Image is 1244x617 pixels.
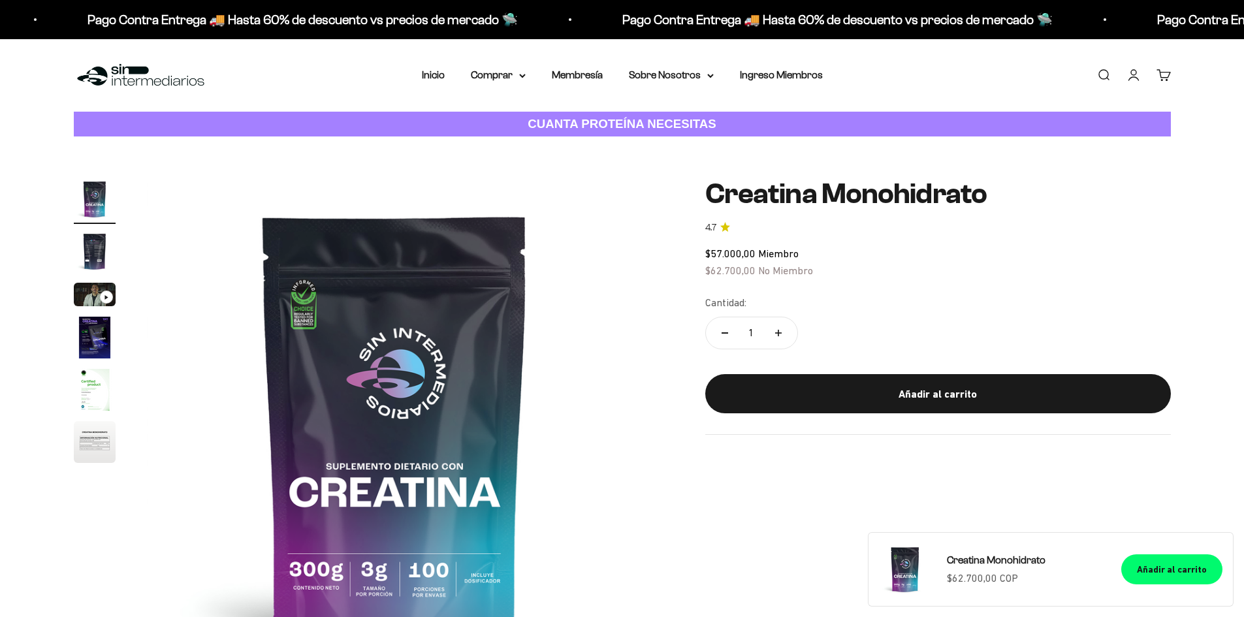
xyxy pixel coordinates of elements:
a: Ingreso Miembros [740,69,823,80]
button: Ir al artículo 6 [74,421,116,467]
button: Ir al artículo 2 [74,230,116,276]
button: Ir al artículo 3 [74,283,116,310]
button: Ir al artículo 5 [74,369,116,415]
a: Inicio [422,69,445,80]
button: Añadir al carrito [705,374,1171,413]
sale-price: $62.700,00 COP [947,570,1018,587]
strong: CUANTA PROTEÍNA NECESITAS [528,117,716,131]
p: Pago Contra Entrega 🚚 Hasta 60% de descuento vs precios de mercado 🛸 [88,9,518,30]
summary: Sobre Nosotros [629,67,714,84]
span: 4.7 [705,221,716,235]
div: Añadir al carrito [1137,562,1207,577]
span: Miembro [758,247,799,259]
summary: Comprar [471,67,526,84]
div: Añadir al carrito [731,386,1145,403]
a: 4.74.7 de 5.0 estrellas [705,221,1171,235]
img: Creatina Monohidrato [74,421,116,463]
button: Ir al artículo 4 [74,317,116,362]
a: CUANTA PROTEÍNA NECESITAS [74,112,1171,137]
label: Cantidad: [705,294,746,311]
button: Añadir al carrito [1121,554,1222,584]
img: Creatina Monohidrato [74,230,116,272]
a: Creatina Monohidrato [947,552,1106,569]
img: Creatina Monohidrato [879,543,931,595]
button: Aumentar cantidad [759,317,797,349]
img: Creatina Monohidrato [74,369,116,411]
span: No Miembro [758,264,813,276]
h1: Creatina Monohidrato [705,178,1171,210]
a: Membresía [552,69,603,80]
p: Pago Contra Entrega 🚚 Hasta 60% de descuento vs precios de mercado 🛸 [622,9,1053,30]
button: Reducir cantidad [706,317,744,349]
span: $62.700,00 [705,264,756,276]
img: Creatina Monohidrato [74,178,116,220]
span: $57.000,00 [705,247,756,259]
button: Ir al artículo 1 [74,178,116,224]
img: Creatina Monohidrato [74,317,116,358]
